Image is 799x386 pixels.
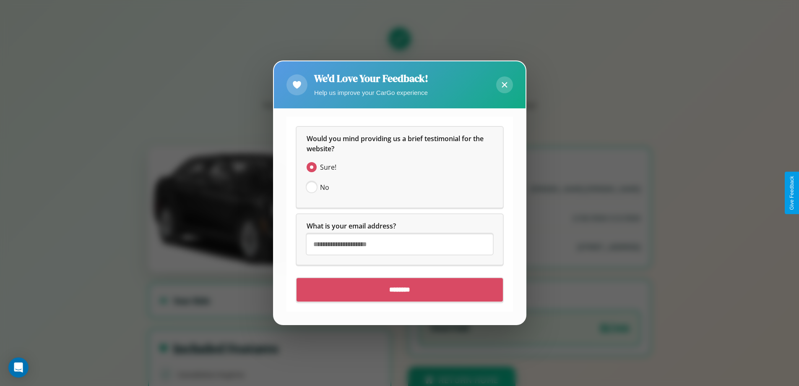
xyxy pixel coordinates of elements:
[320,183,329,193] span: No
[307,134,485,154] span: Would you mind providing us a brief testimonial for the website?
[314,71,428,85] h2: We'd Love Your Feedback!
[307,222,396,231] span: What is your email address?
[8,357,29,378] div: Open Intercom Messenger
[789,176,795,210] div: Give Feedback
[320,163,336,173] span: Sure!
[314,87,428,98] p: Help us improve your CarGo experience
